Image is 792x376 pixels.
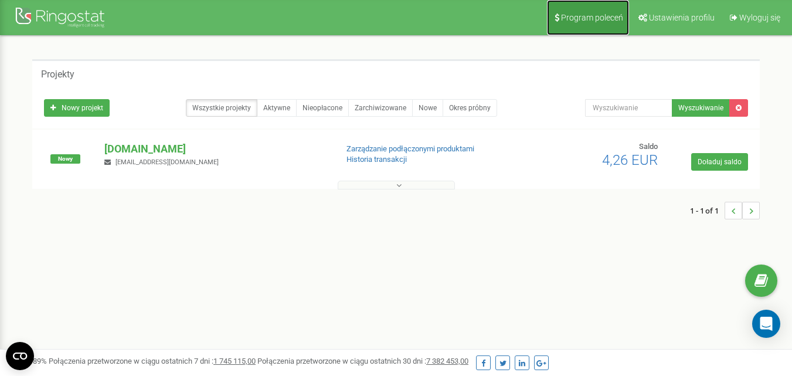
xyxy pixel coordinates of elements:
button: Open CMP widget [6,342,34,370]
nav: ... [690,190,760,231]
a: Historia transakcji [346,155,407,164]
span: [EMAIL_ADDRESS][DOMAIN_NAME] [115,158,219,166]
a: Nieopłacone [296,99,349,117]
span: Połączenia przetworzone w ciągu ostatnich 7 dni : [49,357,256,365]
a: Wszystkie projekty [186,99,257,117]
a: Nowe [412,99,443,117]
p: [DOMAIN_NAME] [104,141,327,157]
u: 1 745 115,00 [213,357,256,365]
span: 1 - 1 of 1 [690,202,725,219]
div: Open Intercom Messenger [752,310,780,338]
a: Zarchiwizowane [348,99,413,117]
h5: Projekty [41,69,74,80]
a: Nowy projekt [44,99,110,117]
span: Nowy [50,154,80,164]
span: Ustawienia profilu [649,13,715,22]
span: Wyloguj się [739,13,780,22]
span: Połączenia przetworzone w ciągu ostatnich 30 dni : [257,357,468,365]
span: Program poleceń [561,13,623,22]
span: Saldo [639,142,658,151]
a: Zarządzanie podłączonymi produktami [346,144,474,153]
a: Aktywne [257,99,297,117]
a: Okres próbny [443,99,497,117]
a: Doładuj saldo [691,153,748,171]
button: Wyszukiwanie [672,99,730,117]
input: Wyszukiwanie [585,99,672,117]
span: 4,26 EUR [602,152,658,168]
u: 7 382 453,00 [426,357,468,365]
